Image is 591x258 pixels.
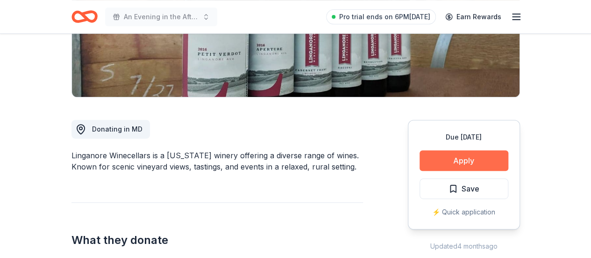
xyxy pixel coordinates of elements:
button: An Evening in the Afterglow-Fall Gala [105,7,217,26]
a: Home [71,6,98,28]
div: Linganore Winecellars is a [US_STATE] winery offering a diverse range of wines. Known for scenic ... [71,150,363,172]
h2: What they donate [71,233,363,248]
a: Pro trial ends on 6PM[DATE] [326,9,436,24]
div: ⚡️ Quick application [420,206,508,218]
div: Due [DATE] [420,132,508,143]
span: Pro trial ends on 6PM[DATE] [339,11,430,22]
span: Donating in MD [92,125,142,133]
button: Apply [420,150,508,171]
span: Save [462,183,479,195]
button: Save [420,178,508,199]
span: An Evening in the Afterglow-Fall Gala [124,11,199,22]
a: Earn Rewards [440,8,507,25]
div: Updated 4 months ago [408,241,520,252]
